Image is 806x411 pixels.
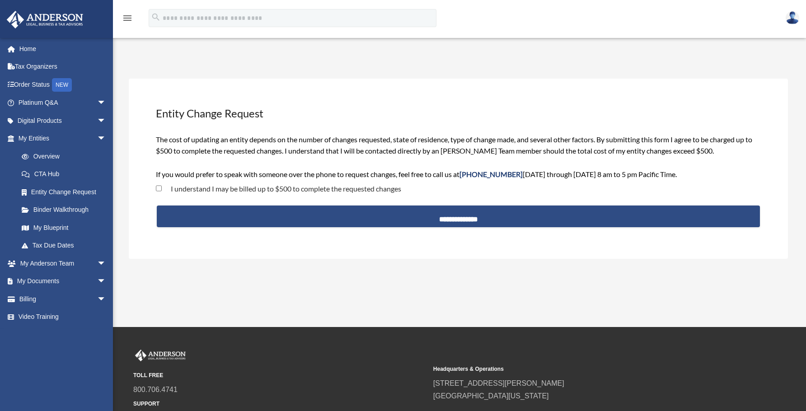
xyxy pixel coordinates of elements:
label: I understand I may be billed up to $500 to complete the requested changes [162,185,401,192]
span: The cost of updating an entity depends on the number of changes requested, state of residence, ty... [156,135,752,178]
span: arrow_drop_down [97,94,115,112]
a: 800.706.4741 [133,386,178,393]
a: My Anderson Teamarrow_drop_down [6,254,120,272]
a: My Blueprint [13,219,120,237]
a: Video Training [6,308,120,326]
small: SUPPORT [133,399,427,409]
a: Tax Due Dates [13,237,120,255]
a: Overview [13,147,120,165]
a: My Entitiesarrow_drop_down [6,130,120,148]
small: TOLL FREE [133,371,427,380]
a: Order StatusNEW [6,75,120,94]
i: menu [122,13,133,23]
small: Headquarters & Operations [433,364,727,374]
a: Tax Organizers [6,58,120,76]
a: [GEOGRAPHIC_DATA][US_STATE] [433,392,549,400]
a: Digital Productsarrow_drop_down [6,112,120,130]
span: arrow_drop_down [97,112,115,130]
span: arrow_drop_down [97,272,115,291]
a: Entity Change Request [13,183,115,201]
img: User Pic [786,11,799,24]
span: arrow_drop_down [97,290,115,308]
div: NEW [52,78,72,92]
a: Billingarrow_drop_down [6,290,120,308]
a: Home [6,40,120,58]
h3: Entity Change Request [155,105,761,122]
a: Binder Walkthrough [13,201,120,219]
i: search [151,12,161,22]
span: [PHONE_NUMBER] [459,170,523,178]
a: CTA Hub [13,165,120,183]
a: [STREET_ADDRESS][PERSON_NAME] [433,379,564,387]
span: arrow_drop_down [97,130,115,148]
span: arrow_drop_down [97,254,115,273]
img: Anderson Advisors Platinum Portal [133,350,187,361]
img: Anderson Advisors Platinum Portal [4,11,86,28]
a: menu [122,16,133,23]
a: Platinum Q&Aarrow_drop_down [6,94,120,112]
a: My Documentsarrow_drop_down [6,272,120,290]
